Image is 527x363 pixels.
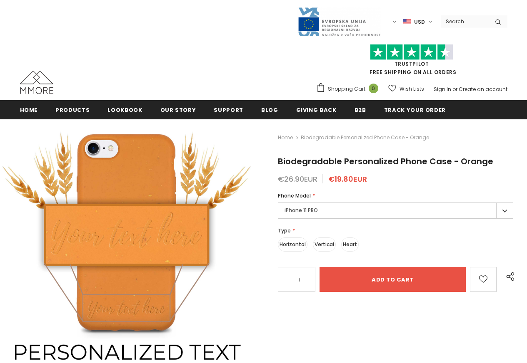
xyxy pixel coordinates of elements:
[316,83,382,95] a: Shopping Cart 0
[20,106,38,114] span: Home
[278,133,293,143] a: Home
[278,237,307,252] label: Horizontal
[388,81,424,96] a: Wish Lists
[297,7,381,37] img: Javni Razpis
[214,106,243,114] span: support
[434,86,451,93] a: Sign In
[414,18,425,26] span: USD
[341,237,359,252] label: Heart
[328,85,365,93] span: Shopping Cart
[160,100,196,119] a: Our Story
[160,106,196,114] span: Our Story
[384,106,446,114] span: Track your order
[328,174,367,184] span: €19.80EUR
[297,18,381,25] a: Javni Razpis
[369,84,378,93] span: 0
[441,15,489,27] input: Search Site
[296,100,337,119] a: Giving back
[214,100,243,119] a: support
[459,86,507,93] a: Create an account
[107,100,142,119] a: Lookbook
[301,133,429,143] span: Biodegradable Personalized Phone Case - Orange
[355,100,366,119] a: B2B
[316,48,507,76] span: FREE SHIPPING ON ALL ORDERS
[395,60,429,67] a: Trustpilot
[400,85,424,93] span: Wish Lists
[261,100,278,119] a: Blog
[355,106,366,114] span: B2B
[278,156,493,167] span: Biodegradable Personalized Phone Case - Orange
[20,71,53,94] img: MMORE Cases
[320,267,466,292] input: Add to cart
[278,192,311,199] span: Phone Model
[278,227,291,234] span: Type
[278,202,513,219] label: iPhone 11 PRO
[403,18,411,25] img: USD
[261,106,278,114] span: Blog
[313,237,336,252] label: Vertical
[20,100,38,119] a: Home
[55,100,90,119] a: Products
[107,106,142,114] span: Lookbook
[370,44,453,60] img: Trust Pilot Stars
[452,86,457,93] span: or
[278,174,317,184] span: €26.90EUR
[384,100,446,119] a: Track your order
[296,106,337,114] span: Giving back
[55,106,90,114] span: Products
